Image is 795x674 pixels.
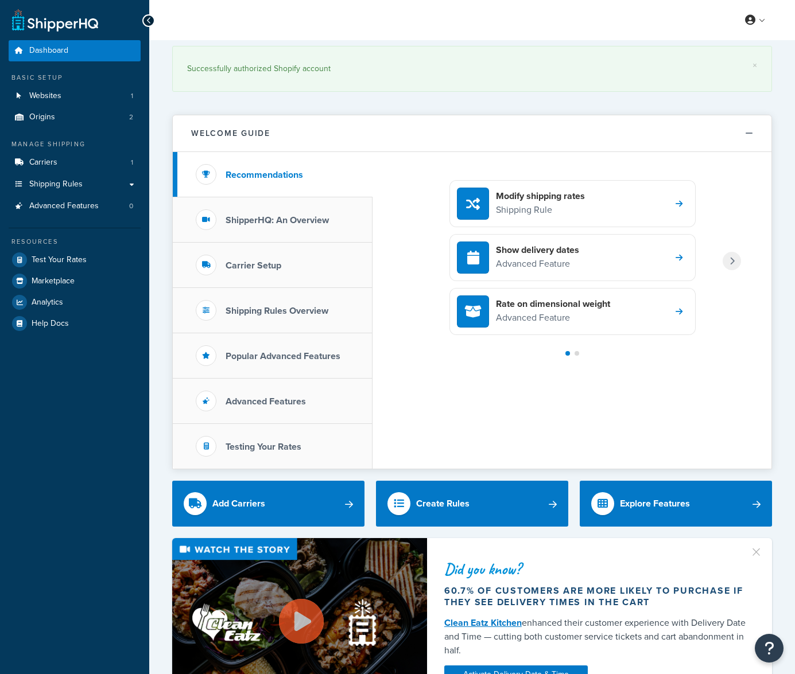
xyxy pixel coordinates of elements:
span: 2 [129,112,133,122]
span: Carriers [29,158,57,167]
div: Manage Shipping [9,139,141,149]
span: Advanced Features [29,201,99,211]
h3: Advanced Features [226,396,306,407]
li: Websites [9,85,141,107]
a: Explore Features [580,481,772,527]
div: Create Rules [416,496,470,512]
a: Shipping Rules [9,174,141,195]
button: Welcome Guide [173,115,771,152]
span: Help Docs [32,319,69,329]
a: Add Carriers [172,481,364,527]
span: 1 [131,158,133,167]
div: Add Carriers [212,496,265,512]
span: 0 [129,201,133,211]
a: Dashboard [9,40,141,61]
li: Carriers [9,152,141,173]
div: Did you know? [444,561,755,577]
a: Advanced Features0 [9,196,141,217]
a: Help Docs [9,313,141,334]
p: Shipping Rule [496,202,585,217]
div: Explore Features [620,496,690,512]
h4: Rate on dimensional weight [496,298,610,310]
h4: Show delivery dates [496,244,579,256]
div: Successfully authorized Shopify account [187,61,757,77]
h3: Carrier Setup [226,260,281,271]
button: Open Resource Center [755,634,784,663]
p: Advanced Feature [496,256,579,271]
p: Advanced Feature [496,310,610,325]
div: Basic Setup [9,73,141,83]
a: Analytics [9,292,141,313]
span: Marketplace [32,276,75,286]
div: enhanced their customer experience with Delivery Date and Time — cutting both customer service ti... [444,616,755,657]
div: Resources [9,237,141,247]
h3: Recommendations [226,170,303,180]
a: Create Rules [376,481,568,527]
a: × [753,61,757,70]
h3: Testing Your Rates [226,442,301,452]
a: Test Your Rates [9,250,141,270]
li: Origins [9,107,141,128]
h4: Modify shipping rates [496,190,585,202]
span: 1 [131,91,133,101]
h3: ShipperHQ: An Overview [226,215,329,225]
span: Dashboard [29,46,68,56]
span: Analytics [32,298,63,307]
span: Origins [29,112,55,122]
span: Websites [29,91,61,101]
a: Websites1 [9,85,141,107]
a: Origins2 [9,107,141,128]
h3: Popular Advanced Features [226,351,340,361]
li: Advanced Features [9,196,141,217]
a: Marketplace [9,271,141,291]
span: Shipping Rules [29,180,83,189]
a: Clean Eatz Kitchen [444,616,522,629]
a: Carriers1 [9,152,141,173]
h3: Shipping Rules Overview [226,306,328,316]
h2: Welcome Guide [191,129,270,138]
div: 60.7% of customers are more likely to purchase if they see delivery times in the cart [444,585,755,608]
span: Test Your Rates [32,255,87,265]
